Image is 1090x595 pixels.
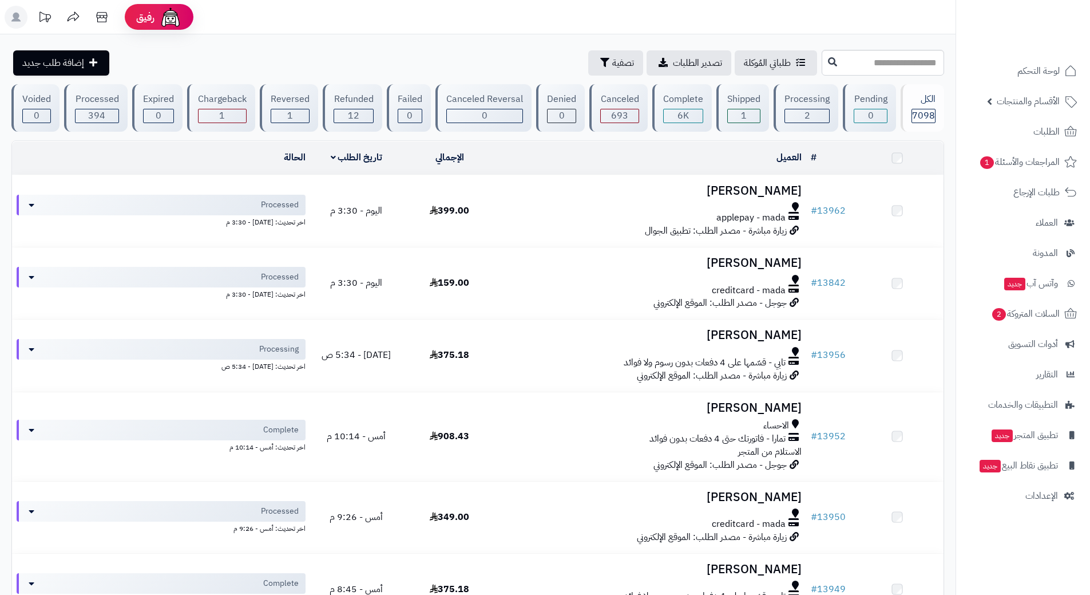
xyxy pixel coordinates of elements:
[741,109,747,123] span: 1
[1017,63,1060,79] span: لوحة التحكم
[647,50,731,76] a: تصدير الطلبات
[1033,124,1060,140] span: الطلبات
[744,56,791,70] span: طلباتي المُوكلة
[534,84,587,132] a: Denied 0
[963,148,1083,176] a: المراجعات والأسئلة1
[144,109,173,123] div: 0
[330,204,382,218] span: اليوم - 3:30 م
[588,50,643,76] button: تصفية
[811,204,846,218] a: #13962
[811,510,846,524] a: #13950
[261,199,299,211] span: Processed
[727,93,760,106] div: Shipped
[963,421,1083,449] a: تطبيق المتجرجديد
[776,151,802,164] a: العميل
[624,356,786,369] span: تابي - قسّمها على 4 دفعات بدون رسوم ولا فوائد
[811,204,817,218] span: #
[1013,184,1060,200] span: طلبات الإرجاع
[1003,275,1058,291] span: وآتس آب
[17,440,306,452] div: اخر تحديث: أمس - 10:14 م
[735,50,817,76] a: طلباتي المُوكلة
[997,93,1060,109] span: الأقسام والمنتجات
[785,109,829,123] div: 2
[992,308,1006,321] span: 2
[1008,336,1058,352] span: أدوات التسويق
[811,151,816,164] a: #
[501,563,802,576] h3: [PERSON_NAME]
[23,109,50,123] div: 0
[712,518,786,531] span: creditcard - mada
[430,429,469,443] span: 908.43
[988,397,1058,413] span: التطبيقات والخدمات
[712,284,786,297] span: creditcard - mada
[130,84,185,132] a: Expired 0
[980,156,994,169] span: 1
[716,211,786,224] span: applepay - mada
[673,56,722,70] span: تصدير الطلبات
[287,109,293,123] span: 1
[261,271,299,283] span: Processed
[637,530,787,544] span: زيارة مباشرة - مصدر الطلب: الموقع الإلكتروني
[398,109,422,123] div: 0
[1036,367,1058,383] span: التقارير
[501,257,802,270] h3: [PERSON_NAME]
[13,50,109,76] a: إضافة طلب جديد
[17,522,306,534] div: اخر تحديث: أمس - 9:26 م
[76,109,118,123] div: 394
[612,56,634,70] span: تصفية
[980,460,1001,472] span: جديد
[156,109,161,123] span: 0
[1025,488,1058,504] span: الإعدادات
[185,84,257,132] a: Chargeback 1
[263,424,299,436] span: Complete
[334,109,372,123] div: 12
[1012,32,1079,56] img: logo-2.png
[435,151,464,164] a: الإجمالي
[811,276,817,290] span: #
[653,296,787,310] span: جوجل - مصدر الطلب: الموقع الإلكتروني
[334,93,373,106] div: Refunded
[854,109,886,123] div: 0
[219,109,225,123] span: 1
[963,118,1083,145] a: الطلبات
[1033,245,1058,261] span: المدونة
[447,109,522,123] div: 0
[912,109,935,123] span: 7098
[979,154,1060,170] span: المراجعات والأسئلة
[501,401,802,415] h3: [PERSON_NAME]
[804,109,810,123] span: 2
[664,109,703,123] div: 5994
[198,93,247,106] div: Chargeback
[601,109,638,123] div: 693
[611,109,628,123] span: 693
[9,84,62,132] a: Voided 0
[320,84,384,132] a: Refunded 12
[811,429,817,443] span: #
[548,109,576,123] div: 0
[587,84,649,132] a: Canceled 693
[143,93,174,106] div: Expired
[271,109,309,123] div: 1
[784,93,830,106] div: Processing
[992,429,1013,442] span: جديد
[963,239,1083,267] a: المدونة
[259,344,299,355] span: Processing
[963,209,1083,237] a: العملاء
[811,276,846,290] a: #13842
[811,429,846,443] a: #13952
[385,84,433,132] a: Failed 0
[963,452,1083,479] a: تطبيق نقاط البيعجديد
[963,270,1083,297] a: وآتس آبجديد
[331,151,383,164] a: تاريخ الطلب
[738,445,802,459] span: الاستلام من المتجر
[271,93,310,106] div: Reversed
[501,184,802,198] h3: [PERSON_NAME]
[430,204,469,218] span: 399.00
[263,578,299,589] span: Complete
[763,419,789,432] span: الاحساء
[1036,215,1058,231] span: العملاء
[868,109,874,123] span: 0
[650,84,714,132] a: Complete 6K
[398,93,422,106] div: Failed
[30,6,59,31] a: تحديثات المنصة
